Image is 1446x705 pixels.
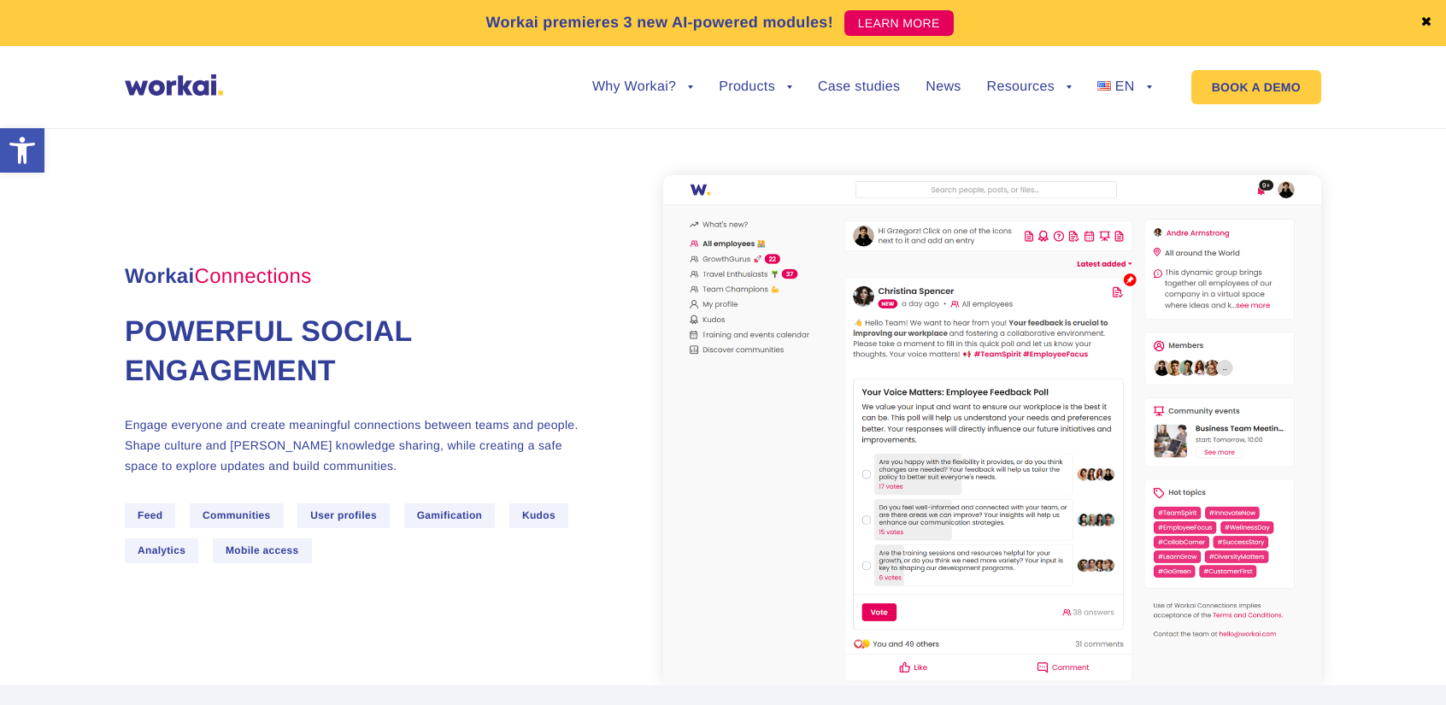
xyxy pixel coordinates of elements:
a: BOOK A DEMO [1191,70,1321,104]
a: News [926,80,961,94]
span: Gamification [404,503,496,528]
h1: Powerful social engagement [125,313,595,391]
a: LEARN MORE [844,10,954,36]
span: Kudos [509,503,568,528]
a: Why Workai? [592,80,693,94]
span: Analytics [125,538,198,563]
span: Workai [125,246,311,287]
span: Mobile access [213,538,312,563]
span: EN [1115,79,1135,94]
p: Workai premieres 3 new AI-powered modules! [485,11,833,34]
span: Communities [190,503,284,528]
span: Feed [125,503,175,528]
p: Engage everyone and create meaningful connections between teams and people. Shape culture and [PE... [125,414,595,476]
em: Connections [195,265,312,288]
a: Case studies [818,80,900,94]
a: Products [719,80,792,94]
a: Resources [987,80,1072,94]
a: ✖ [1420,16,1432,30]
span: User profiles [297,503,390,528]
